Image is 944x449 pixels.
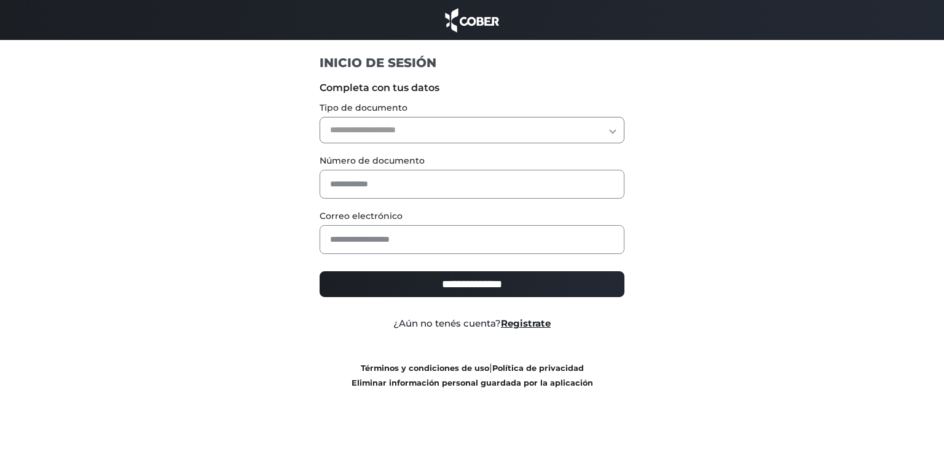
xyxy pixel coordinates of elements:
a: Política de privacidad [492,364,584,373]
label: Tipo de documento [320,101,625,114]
a: Términos y condiciones de uso [361,364,489,373]
a: Registrate [501,317,551,329]
label: Número de documento [320,154,625,167]
label: Completa con tus datos [320,81,625,95]
label: Correo electrónico [320,210,625,223]
div: | [310,360,634,390]
div: ¿Aún no tenés cuenta? [310,317,634,331]
a: Eliminar información personal guardada por la aplicación [352,378,593,387]
h1: INICIO DE SESIÓN [320,55,625,71]
img: cober_marca.png [442,6,502,34]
